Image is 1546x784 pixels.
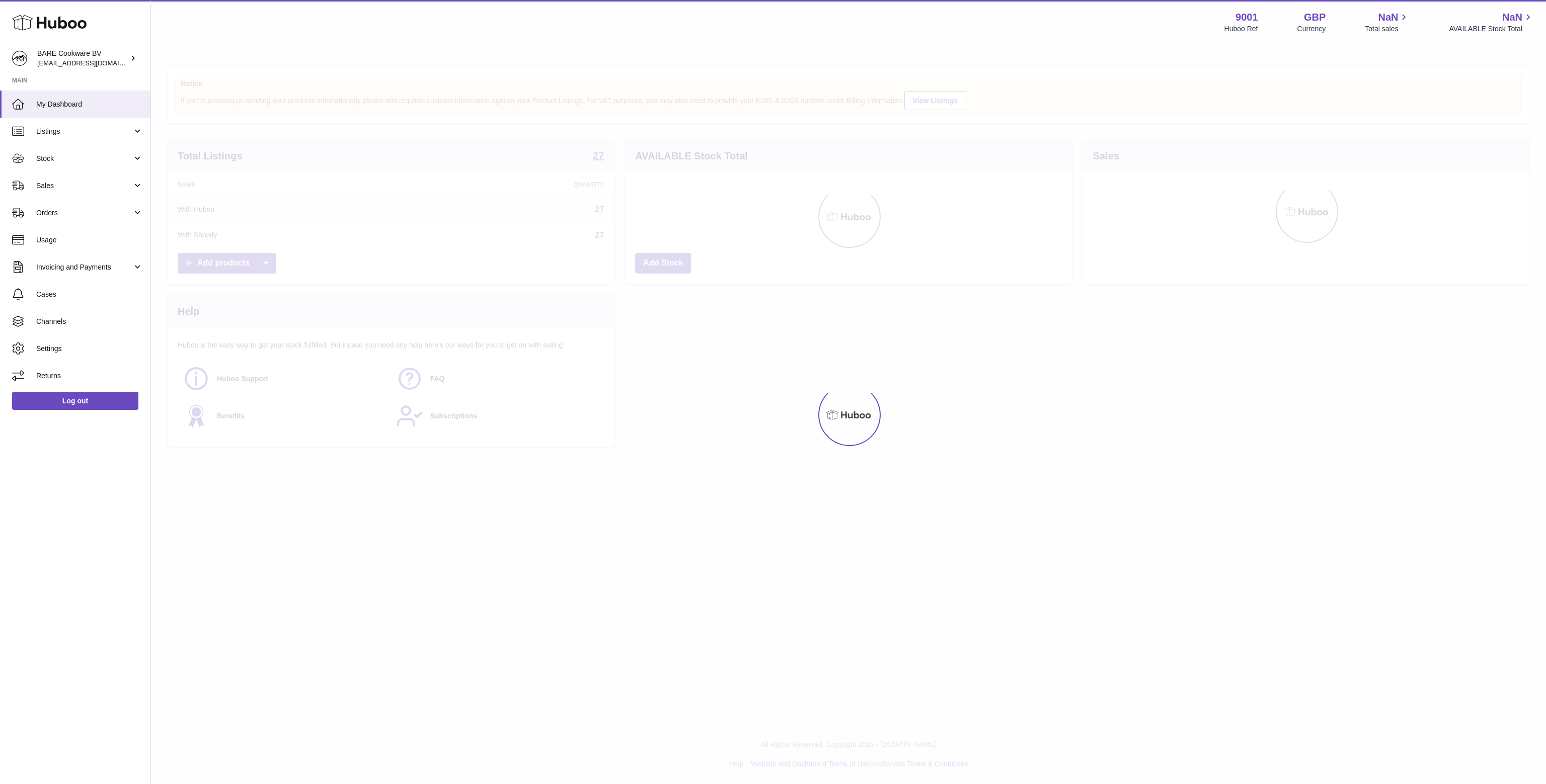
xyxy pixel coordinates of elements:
[1365,24,1410,34] span: Total sales
[37,59,148,67] span: [EMAIL_ADDRESS][DOMAIN_NAME]
[1235,11,1258,24] strong: 9001
[1365,11,1410,34] a: NaN Total sales
[37,49,128,68] div: BARE Cookware BV
[1224,24,1258,34] div: Huboo Ref
[12,51,27,66] img: info@barecookware.com
[12,392,138,410] a: Log out
[36,317,143,326] span: Channels
[36,208,132,218] span: Orders
[1449,11,1534,34] a: NaN AVAILABLE Stock Total
[1378,11,1398,24] span: NaN
[36,235,143,245] span: Usage
[36,154,132,163] span: Stock
[36,344,143,354] span: Settings
[36,127,132,136] span: Listings
[36,181,132,191] span: Sales
[1297,24,1326,34] div: Currency
[1449,24,1534,34] span: AVAILABLE Stock Total
[1502,11,1522,24] span: NaN
[36,263,132,272] span: Invoicing and Payments
[36,371,143,381] span: Returns
[1304,11,1326,24] strong: GBP
[36,290,143,299] span: Cases
[36,100,143,109] span: My Dashboard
